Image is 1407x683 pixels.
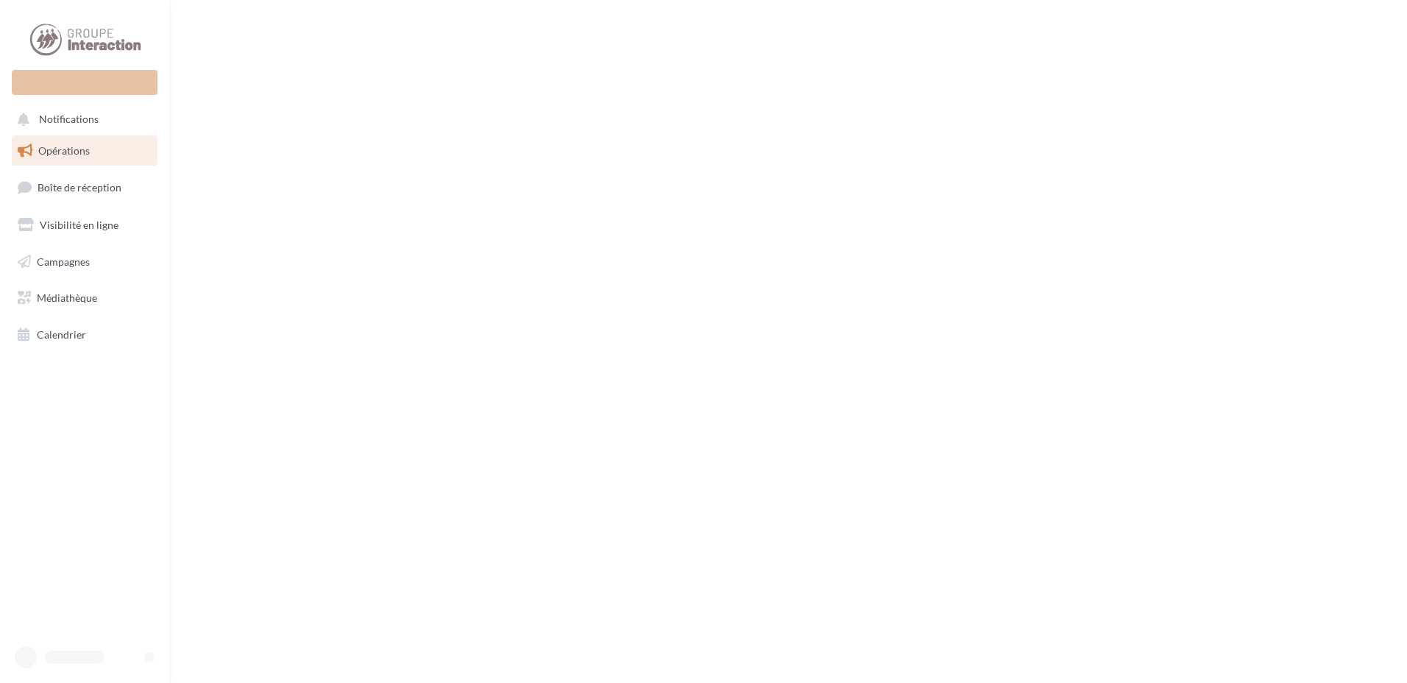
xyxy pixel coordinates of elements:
[37,291,97,304] span: Médiathèque
[38,181,121,194] span: Boîte de réception
[38,144,90,157] span: Opérations
[39,113,99,126] span: Notifications
[9,171,160,203] a: Boîte de réception
[37,328,86,341] span: Calendrier
[9,135,160,166] a: Opérations
[9,247,160,277] a: Campagnes
[9,210,160,241] a: Visibilité en ligne
[40,219,118,231] span: Visibilité en ligne
[37,255,90,267] span: Campagnes
[9,283,160,314] a: Médiathèque
[9,319,160,350] a: Calendrier
[12,70,157,95] div: Nouvelle campagne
